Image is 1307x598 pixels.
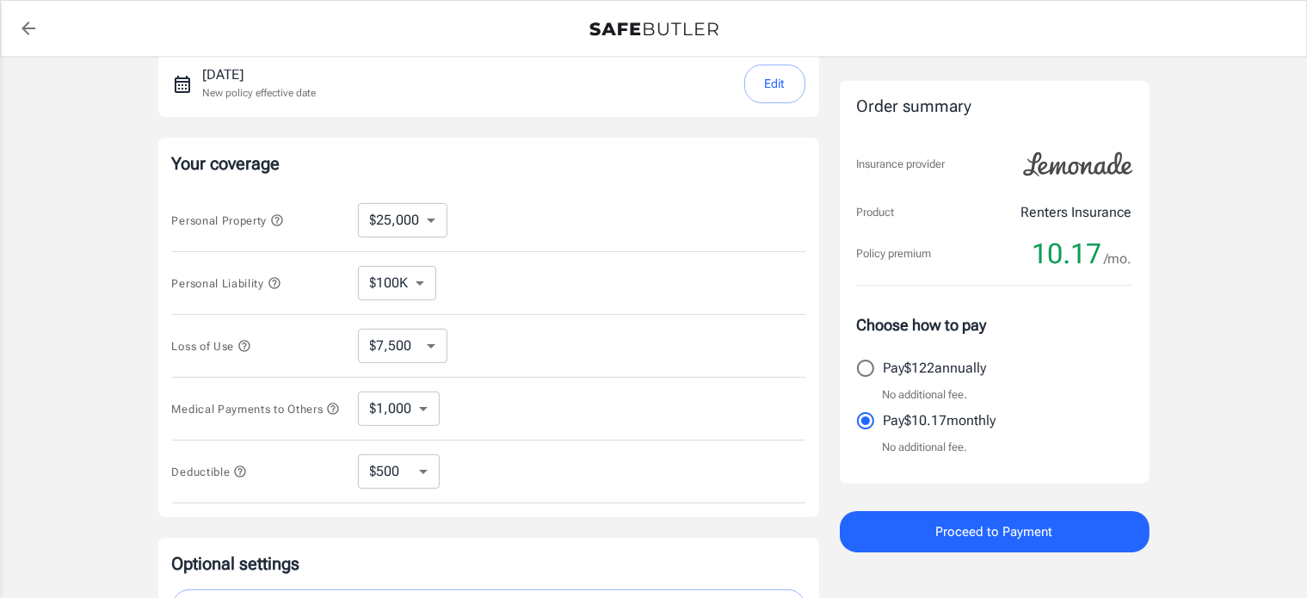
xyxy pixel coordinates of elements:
[884,358,987,379] p: Pay $122 annually
[172,210,284,231] button: Personal Property
[172,340,251,353] span: Loss of Use
[1033,237,1102,271] span: 10.17
[11,11,46,46] a: back to quotes
[172,461,248,482] button: Deductible
[172,273,281,293] button: Personal Liability
[857,204,895,221] p: Product
[1014,140,1143,188] img: Lemonade
[857,156,946,173] p: Insurance provider
[172,552,805,576] p: Optional settings
[172,403,341,416] span: Medical Payments to Others
[172,398,341,419] button: Medical Payments to Others
[1105,247,1132,271] span: /mo.
[172,151,805,176] p: Your coverage
[883,439,968,456] p: No additional fee.
[744,65,805,103] button: Edit
[172,465,248,478] span: Deductible
[936,521,1053,543] span: Proceed to Payment
[857,95,1132,120] div: Order summary
[172,336,251,356] button: Loss of Use
[857,313,1132,336] p: Choose how to pay
[589,22,718,36] img: Back to quotes
[203,65,317,85] p: [DATE]
[203,85,317,101] p: New policy effective date
[883,386,968,404] p: No additional fee.
[884,410,996,431] p: Pay $10.17 monthly
[172,214,284,227] span: Personal Property
[1021,202,1132,223] p: Renters Insurance
[172,74,193,95] svg: New policy start date
[172,277,281,290] span: Personal Liability
[840,511,1150,552] button: Proceed to Payment
[857,245,932,262] p: Policy premium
